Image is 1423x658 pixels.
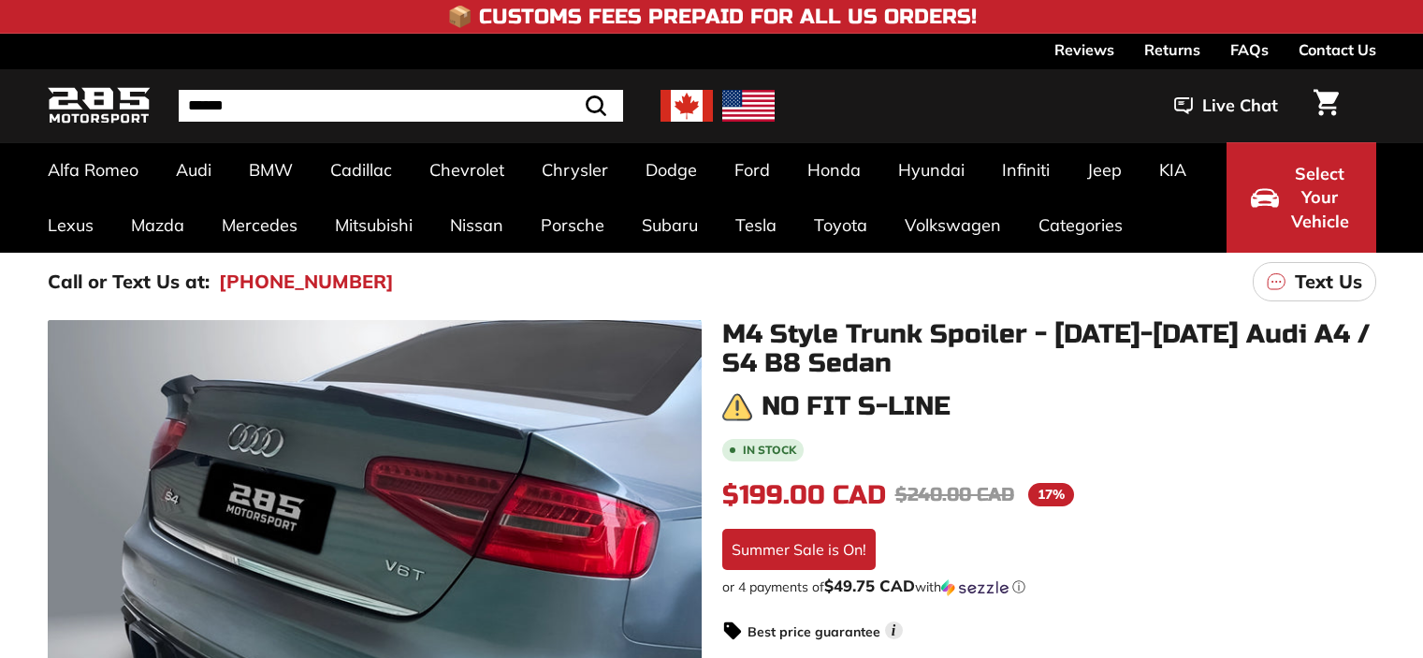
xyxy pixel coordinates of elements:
div: or 4 payments of with [722,578,1376,596]
h4: 📦 Customs Fees Prepaid for All US Orders! [447,6,977,28]
input: Search [179,90,623,122]
a: Nissan [431,197,522,253]
div: Summer Sale is On! [722,529,876,570]
span: $199.00 CAD [722,479,886,511]
a: Tesla [717,197,795,253]
img: Logo_285_Motorsport_areodynamics_components [48,84,151,128]
span: i [885,621,903,639]
a: Ford [716,142,789,197]
a: Reviews [1054,34,1114,66]
a: Cart [1302,74,1350,138]
a: Toyota [795,197,886,253]
a: Porsche [522,197,623,253]
a: Subaru [623,197,717,253]
a: Categories [1020,197,1141,253]
a: Mercedes [203,197,316,253]
a: Mazda [112,197,203,253]
span: Live Chat [1202,94,1278,118]
a: Returns [1144,34,1200,66]
a: Infiniti [983,142,1068,197]
a: Contact Us [1299,34,1376,66]
img: warning.png [722,392,752,422]
div: or 4 payments of$49.75 CADwithSezzle Click to learn more about Sezzle [722,578,1376,596]
p: Call or Text Us at: [48,268,210,296]
button: Select Your Vehicle [1227,142,1376,253]
span: 17% [1028,483,1074,506]
p: Text Us [1295,268,1362,296]
button: Live Chat [1150,82,1302,129]
span: $240.00 CAD [895,483,1014,506]
a: Hyundai [879,142,983,197]
a: [PHONE_NUMBER] [219,268,394,296]
a: FAQs [1230,34,1269,66]
a: Alfa Romeo [29,142,157,197]
img: Sezzle [941,579,1009,596]
a: KIA [1140,142,1205,197]
a: Volkswagen [886,197,1020,253]
h1: M4 Style Trunk Spoiler - [DATE]-[DATE] Audi A4 / S4 B8 Sedan [722,320,1376,378]
a: Chrysler [523,142,627,197]
a: Jeep [1068,142,1140,197]
span: Select Your Vehicle [1288,162,1352,234]
b: In stock [743,445,796,456]
span: $49.75 CAD [824,576,915,595]
a: BMW [230,142,312,197]
h3: No fit S-Line [762,392,951,421]
a: Dodge [627,142,716,197]
a: Audi [157,142,230,197]
a: Lexus [29,197,112,253]
strong: Best price guarantee [748,623,880,640]
a: Cadillac [312,142,411,197]
a: Text Us [1253,262,1376,301]
a: Mitsubishi [316,197,431,253]
a: Honda [789,142,879,197]
a: Chevrolet [411,142,523,197]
